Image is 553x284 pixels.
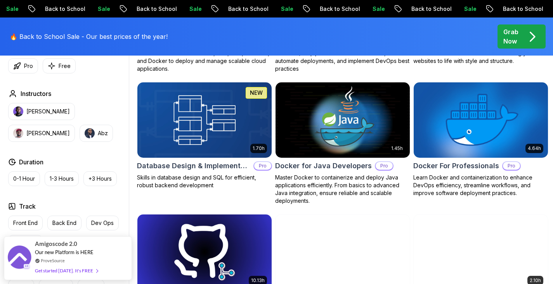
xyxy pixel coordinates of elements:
button: instructor imgAbz [80,125,113,142]
p: Back to School [205,5,258,13]
p: Abz [98,129,108,137]
p: Sale [258,5,283,13]
p: Pro [254,162,271,170]
a: ProveSource [41,257,65,264]
button: +3 Hours [83,171,117,186]
button: 1-3 Hours [45,171,79,186]
h2: Database Design & Implementation [137,160,250,171]
p: Master the fundamentals of CSS and bring your websites to life with style and structure. [413,49,548,65]
p: 🔥 Back to School Sale - Our best prices of the year! [10,32,168,41]
h2: Track [19,202,36,211]
button: Dev Ops [86,216,119,230]
p: Back to School [22,5,75,13]
img: instructor img [13,106,23,117]
a: Docker For Professionals card4.64hDocker For ProfessionalsProLearn Docker and containerization to... [413,82,548,197]
p: Skills in database design and SQL for efficient, robust backend development [137,174,272,189]
h2: Duration [19,157,43,167]
p: 0-1 Hour [13,175,35,183]
p: Pro [376,162,393,170]
p: Back End [52,219,76,227]
span: Our new Platform is HERE [35,249,94,255]
a: Docker for Java Developers card1.45hDocker for Java DevelopersProMaster Docker to containerize an... [275,82,410,205]
p: Back to School [388,5,441,13]
button: Full Stack [8,235,43,250]
p: Learn Docker and containerization to enhance DevOps efficiency, streamline workflows, and improve... [413,174,548,197]
button: Front End [8,216,43,230]
p: [PERSON_NAME] [26,129,70,137]
p: 1.70h [253,145,265,152]
p: Back to School [297,5,350,13]
p: NEW [250,89,263,97]
span: Amigoscode 2.0 [35,239,77,248]
img: instructor img [85,128,95,138]
button: instructor img[PERSON_NAME] [8,103,75,120]
p: Dev Ops [91,219,114,227]
p: Pro [24,62,33,70]
p: Sale [350,5,374,13]
p: Back to School [480,5,533,13]
p: +3 Hours [88,175,112,183]
p: Sale [166,5,191,13]
button: Free [43,58,76,73]
button: Pro [8,58,38,73]
div: Get started [DATE]. It's FREE [35,266,98,275]
img: Docker For Professionals card [410,80,551,159]
p: 4.64h [528,145,541,152]
p: Pro [503,162,520,170]
img: Database Design & Implementation card [137,82,272,158]
p: [PERSON_NAME] [26,108,70,115]
p: Sale [75,5,100,13]
p: Master CI/CD pipelines with GitHub Actions, automate deployments, and implement DevOps best pract... [275,49,410,73]
h2: Instructors [21,89,51,98]
p: Sale [441,5,466,13]
p: 2.10h [530,277,541,284]
p: Grab Now [503,27,518,46]
p: Master Docker to containerize and deploy Java applications efficiently. From basics to advanced J... [275,174,410,205]
p: Master AWS services like EC2, RDS, VPC, Route 53, and Docker to deploy and manage scalable cloud ... [137,49,272,73]
button: 0-1 Hour [8,171,40,186]
img: provesource social proof notification image [8,246,31,271]
h2: Docker for Java Developers [275,160,372,171]
p: Back to School [114,5,166,13]
img: Docker for Java Developers card [276,82,410,158]
button: instructor img[PERSON_NAME] [8,125,75,142]
h2: Docker For Professionals [413,160,499,171]
img: instructor img [13,128,23,138]
p: Front End [13,219,38,227]
p: 1-3 Hours [50,175,74,183]
p: 1.45h [391,145,403,152]
p: Free [59,62,71,70]
p: 10.13h [251,277,265,284]
a: Database Design & Implementation card1.70hNEWDatabase Design & ImplementationProSkills in databas... [137,82,272,189]
button: Back End [47,216,81,230]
